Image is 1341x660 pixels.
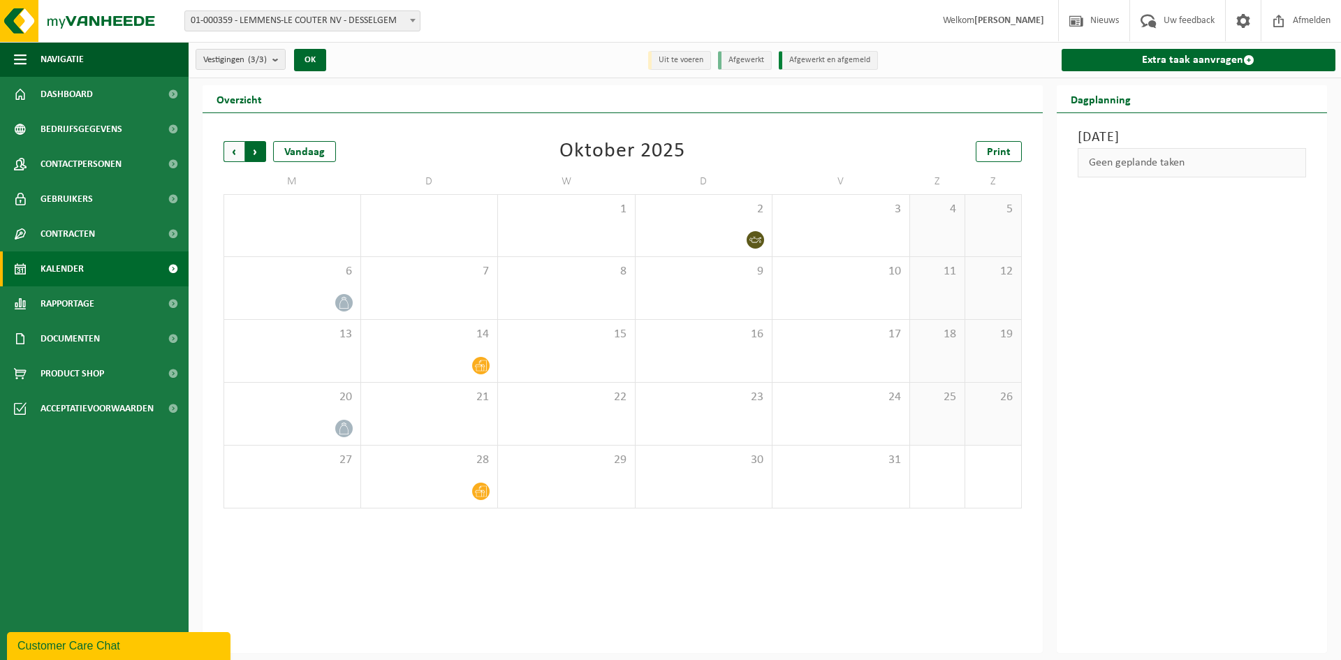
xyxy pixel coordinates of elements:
[498,169,636,194] td: W
[294,49,326,71] button: OK
[779,264,902,279] span: 10
[231,264,353,279] span: 6
[41,286,94,321] span: Rapportage
[41,147,122,182] span: Contactpersonen
[965,169,1021,194] td: Z
[41,112,122,147] span: Bedrijfsgegevens
[368,453,491,468] span: 28
[196,49,286,70] button: Vestigingen(3/3)
[636,169,773,194] td: D
[184,10,420,31] span: 01-000359 - LEMMENS-LE COUTER NV - DESSELGEM
[41,356,104,391] span: Product Shop
[917,327,958,342] span: 18
[505,264,628,279] span: 8
[917,202,958,217] span: 4
[1057,85,1145,112] h2: Dagplanning
[41,42,84,77] span: Navigatie
[203,50,267,71] span: Vestigingen
[972,327,1013,342] span: 19
[505,327,628,342] span: 15
[505,390,628,405] span: 22
[41,182,93,217] span: Gebruikers
[779,453,902,468] span: 31
[223,169,361,194] td: M
[41,391,154,426] span: Acceptatievoorwaarden
[231,327,353,342] span: 13
[643,202,765,217] span: 2
[643,264,765,279] span: 9
[41,217,95,251] span: Contracten
[972,390,1013,405] span: 26
[779,327,902,342] span: 17
[1078,127,1307,148] h3: [DATE]
[910,169,966,194] td: Z
[974,15,1044,26] strong: [PERSON_NAME]
[41,321,100,356] span: Documenten
[273,141,336,162] div: Vandaag
[231,453,353,468] span: 27
[559,141,685,162] div: Oktober 2025
[779,51,878,70] li: Afgewerkt en afgemeld
[231,390,353,405] span: 20
[505,202,628,217] span: 1
[185,11,420,31] span: 01-000359 - LEMMENS-LE COUTER NV - DESSELGEM
[248,55,267,64] count: (3/3)
[779,390,902,405] span: 24
[1078,148,1307,177] div: Geen geplande taken
[917,264,958,279] span: 11
[972,202,1013,217] span: 5
[779,202,902,217] span: 3
[718,51,772,70] li: Afgewerkt
[643,390,765,405] span: 23
[917,390,958,405] span: 25
[223,141,244,162] span: Vorige
[361,169,499,194] td: D
[772,169,910,194] td: V
[41,251,84,286] span: Kalender
[976,141,1022,162] a: Print
[368,390,491,405] span: 21
[648,51,711,70] li: Uit te voeren
[41,77,93,112] span: Dashboard
[368,264,491,279] span: 7
[972,264,1013,279] span: 12
[245,141,266,162] span: Volgende
[643,453,765,468] span: 30
[368,327,491,342] span: 14
[7,629,233,660] iframe: chat widget
[203,85,276,112] h2: Overzicht
[643,327,765,342] span: 16
[505,453,628,468] span: 29
[1062,49,1336,71] a: Extra taak aanvragen
[987,147,1011,158] span: Print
